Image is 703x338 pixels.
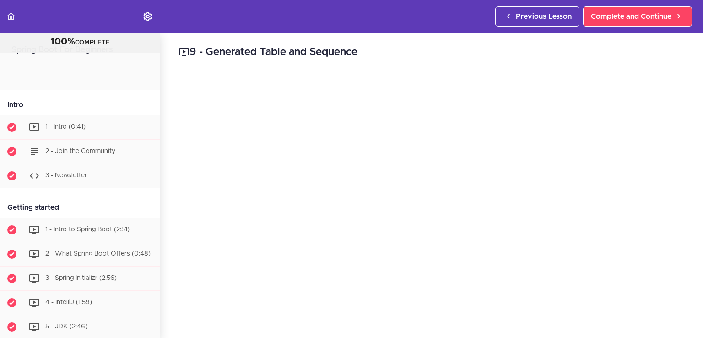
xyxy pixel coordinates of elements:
span: 2 - What Spring Boot Offers (0:48) [45,251,151,257]
span: Complete and Continue [591,11,671,22]
span: 1 - Intro to Spring Boot (2:51) [45,226,130,233]
span: 100% [50,37,75,46]
svg: Back to course curriculum [5,11,16,22]
span: 4 - IntelliJ (1:59) [45,299,92,305]
span: 3 - Newsletter [45,172,87,179]
h2: 9 - Generated Table and Sequence [178,44,685,60]
span: 2 - Join the Community [45,148,115,154]
span: Previous Lesson [516,11,572,22]
svg: Settings Menu [142,11,153,22]
a: Complete and Continue [583,6,692,27]
a: Previous Lesson [495,6,579,27]
span: 1 - Intro (0:41) [45,124,86,130]
span: 5 - JDK (2:46) [45,323,87,330]
div: COMPLETE [11,36,148,48]
span: 3 - Spring Initializr (2:56) [45,275,117,281]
